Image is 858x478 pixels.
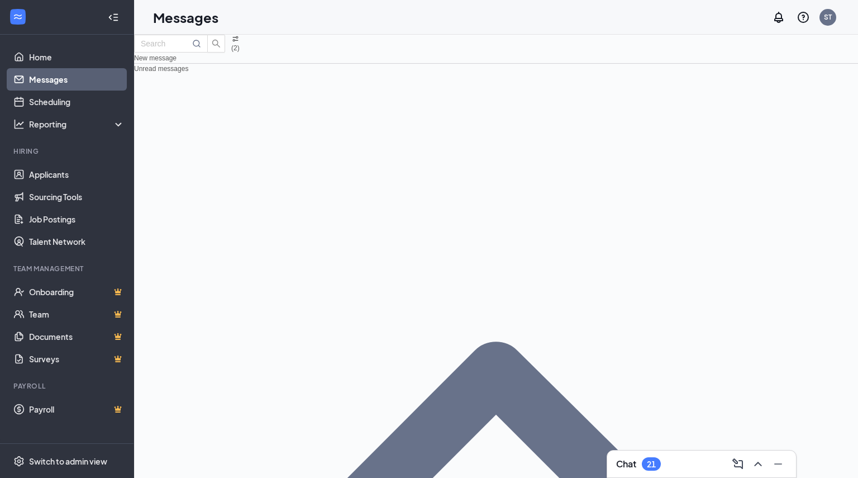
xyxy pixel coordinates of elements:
[29,68,125,91] a: Messages
[647,460,656,469] div: 21
[12,11,23,22] svg: WorkstreamLogo
[208,39,225,48] span: search
[29,186,125,208] a: Sourcing Tools
[729,455,747,473] button: ComposeMessage
[13,146,122,156] div: Hiring
[824,12,832,22] div: ST
[731,457,745,471] svg: ComposeMessage
[13,264,122,273] div: Team Management
[29,91,125,113] a: Scheduling
[134,53,177,63] button: New message
[13,456,25,467] svg: Settings
[797,11,810,24] svg: QuestionInfo
[29,456,107,467] div: Switch to admin view
[771,457,785,471] svg: Minimize
[616,458,636,470] h3: Chat
[134,65,188,73] span: Unread messages
[29,46,125,68] a: Home
[29,303,125,325] a: TeamCrown
[13,381,122,391] div: Payroll
[29,230,125,253] a: Talent Network
[29,281,125,303] a: OnboardingCrown
[29,119,125,130] div: Reporting
[13,119,25,130] svg: Analysis
[769,455,787,473] button: Minimize
[29,163,125,186] a: Applicants
[29,398,125,420] a: PayrollCrown
[192,39,201,48] svg: MagnifyingGlass
[772,11,785,24] svg: Notifications
[751,457,765,471] svg: ChevronUp
[153,8,218,27] h1: Messages
[141,37,190,50] input: Search
[29,348,125,370] a: SurveysCrown
[749,455,767,473] button: ChevronUp
[231,35,240,43] svg: Filter
[29,325,125,348] a: DocumentsCrown
[29,208,125,230] a: Job Postings
[231,35,240,53] button: Filter (2)
[207,35,225,53] button: search
[108,12,119,23] svg: Collapse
